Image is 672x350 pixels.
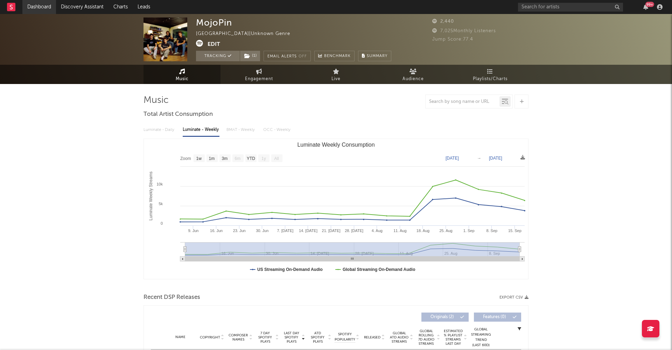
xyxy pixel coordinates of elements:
button: Edit [208,40,220,49]
span: Engagement [245,75,273,83]
span: ATD Spotify Plays [308,331,327,344]
div: Global Streaming Trend (Last 60D) [470,327,491,348]
span: Playlists/Charts [473,75,507,83]
text: 16. Jun [210,229,223,233]
a: Music [143,65,220,84]
button: 99+ [643,4,648,10]
button: Summary [358,51,391,61]
text: All [274,156,279,161]
span: Copyright [200,335,220,339]
span: Benchmark [324,52,351,61]
text: 0 [161,221,163,225]
text: Zoom [180,156,191,161]
span: Spotify Popularity [335,332,355,342]
span: Total Artist Consumption [143,110,213,119]
text: 9. Jun [188,229,199,233]
span: Features ( 0 ) [478,315,511,319]
span: ( 1 ) [240,51,260,61]
span: Composer Names [228,333,248,342]
a: Engagement [220,65,297,84]
text: 5k [159,202,163,206]
span: Jump Score: 77.4 [432,37,473,42]
button: Features(0) [474,313,521,322]
button: Originals(2) [421,313,469,322]
a: Live [297,65,374,84]
text: 1m [209,156,215,161]
text: → [477,156,481,161]
text: 11. Aug [393,229,406,233]
div: 99 + [645,2,654,7]
div: [GEOGRAPHIC_DATA] | Unknown Genre [196,30,298,38]
button: Tracking [196,51,240,61]
text: US Streaming On-Demand Audio [257,267,323,272]
button: (1) [240,51,260,61]
span: Music [176,75,189,83]
text: 7. [DATE] [277,229,293,233]
span: Live [331,75,341,83]
a: Playlists/Charts [451,65,528,84]
input: Search for artists [518,3,623,12]
a: Audience [374,65,451,84]
text: 15. Sep [508,229,521,233]
text: [DATE] [446,156,459,161]
text: 4. Aug [372,229,383,233]
text: Global Streaming On-Demand Audio [343,267,415,272]
span: Released [364,335,380,339]
input: Search by song name or URL [426,99,499,105]
text: 8. Sep [486,229,497,233]
span: Originals ( 2 ) [426,315,458,319]
span: Recent DSP Releases [143,293,200,302]
text: 1y [261,156,266,161]
text: 25. Aug [439,229,452,233]
span: Global Rolling 7D Audio Streams [416,329,436,346]
text: 6m [235,156,241,161]
div: Luminate - Weekly [183,124,219,136]
span: Estimated % Playlist Streams Last Day [443,329,463,346]
a: Benchmark [314,51,355,61]
svg: Luminate Weekly Consumption [144,139,528,279]
text: 21. [DATE] [322,229,341,233]
text: 30. Jun [256,229,268,233]
button: Export CSV [499,295,528,300]
text: 3m [222,156,228,161]
text: Luminate Weekly Consumption [297,142,374,148]
text: [DATE] [489,156,502,161]
span: 7 Day Spotify Plays [256,331,274,344]
em: Off [299,55,307,58]
text: 1w [196,156,202,161]
div: Name [165,335,196,340]
span: Audience [402,75,424,83]
text: 18. Aug [416,229,429,233]
text: Luminate Weekly Streams [148,171,153,220]
span: 2,440 [432,19,454,24]
span: 7,025 Monthly Listeners [432,29,496,33]
text: 28. [DATE] [345,229,363,233]
span: Global ATD Audio Streams [390,331,409,344]
text: 10k [156,182,163,186]
text: 1. Sep [463,229,475,233]
text: 14. [DATE] [299,229,317,233]
text: YTD [247,156,255,161]
button: Email AlertsOff [264,51,311,61]
span: Summary [367,54,387,58]
span: Last Day Spotify Plays [282,331,301,344]
text: 23. Jun [233,229,246,233]
div: MojoPin [196,17,232,28]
